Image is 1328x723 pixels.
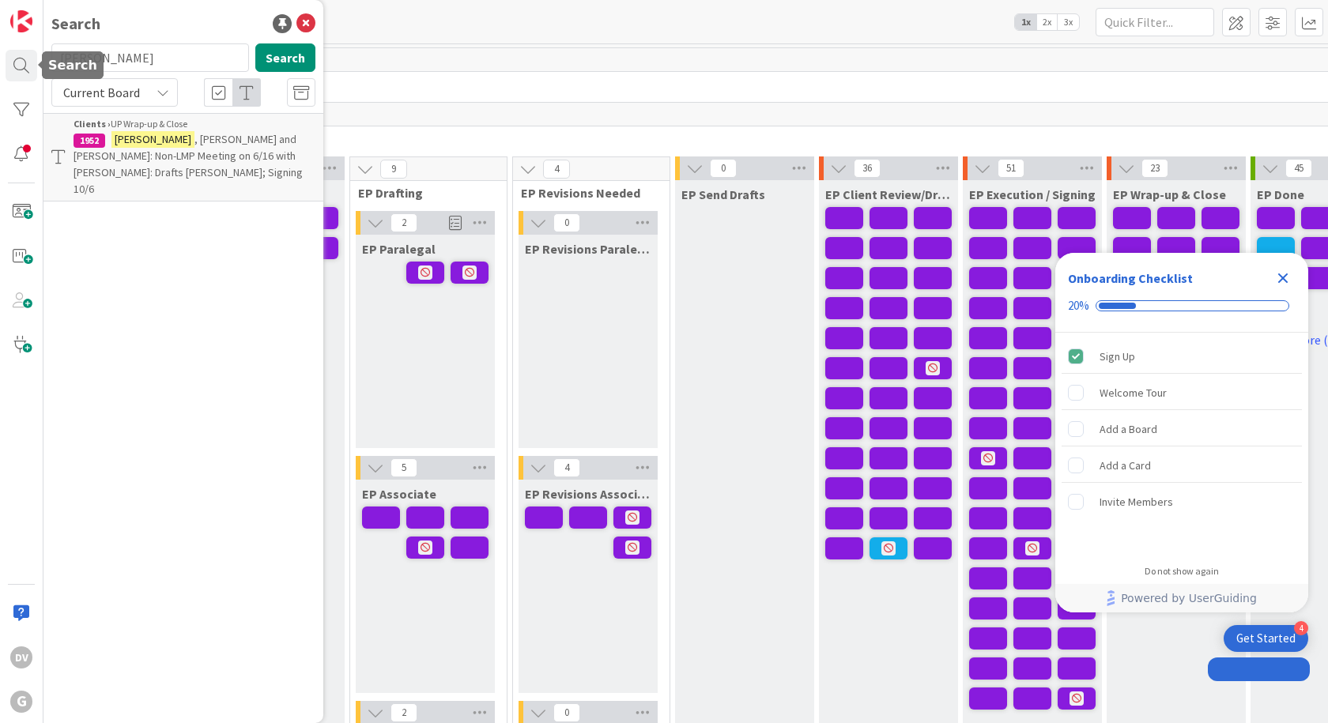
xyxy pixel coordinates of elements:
[74,117,315,131] div: UP Wrap-up & Close
[74,118,111,130] b: Clients ›
[854,159,881,178] span: 36
[63,85,140,100] span: Current Board
[1096,8,1214,36] input: Quick Filter...
[1068,299,1296,313] div: Checklist progress: 20%
[358,185,487,201] span: EP Drafting
[43,113,323,201] a: Clients ›UP Wrap-up & Close1952[PERSON_NAME], [PERSON_NAME] and [PERSON_NAME]: Non-LMP Meeting on...
[1055,333,1308,555] div: Checklist items
[390,703,417,722] span: 2
[1062,484,1302,519] div: Invite Members is incomplete.
[1063,584,1300,612] a: Powered by UserGuiding
[1285,159,1312,178] span: 45
[553,703,580,722] span: 0
[1257,186,1304,202] span: EP Done
[1113,186,1226,202] span: EP Wrap-up & Close
[111,131,194,148] mark: [PERSON_NAME]
[51,43,249,72] input: Search for title...
[1062,375,1302,410] div: Welcome Tour is incomplete.
[1100,456,1151,475] div: Add a Card
[10,646,32,668] div: DV
[825,186,952,202] span: EP Client Review/Draft Review Meeting
[74,134,105,148] div: 1952
[390,213,417,232] span: 2
[1100,347,1135,366] div: Sign Up
[521,185,650,201] span: EP Revisions Needed
[380,160,407,179] span: 9
[362,241,436,257] span: EP Paralegal
[1068,299,1089,313] div: 20%
[1068,269,1193,288] div: Onboarding Checklist
[1100,492,1173,511] div: Invite Members
[1294,621,1308,635] div: 4
[390,458,417,477] span: 5
[48,58,97,73] h5: Search
[1055,253,1308,612] div: Checklist Container
[710,159,737,178] span: 0
[553,458,580,477] span: 4
[1100,383,1167,402] div: Welcome Tour
[525,241,651,257] span: EP Revisions Paralegal
[1062,412,1302,446] div: Add a Board is incomplete.
[1058,14,1079,30] span: 3x
[51,12,100,36] div: Search
[1062,339,1302,374] div: Sign Up is complete.
[1055,584,1308,612] div: Footer
[969,186,1096,202] span: EP Execution / Signing
[543,160,570,179] span: 4
[1224,625,1308,652] div: Open Get Started checklist, remaining modules: 4
[255,43,315,72] button: Search
[1062,448,1302,483] div: Add a Card is incomplete.
[1121,589,1257,608] span: Powered by UserGuiding
[1036,14,1058,30] span: 2x
[998,159,1024,178] span: 51
[681,186,765,202] span: EP Send Drafts
[10,691,32,713] div: G
[1015,14,1036,30] span: 1x
[1270,265,1296,291] div: Close Checklist
[1141,159,1168,178] span: 23
[362,486,436,502] span: EP Associate
[1100,420,1157,439] div: Add a Board
[1145,565,1219,578] div: Do not show again
[553,213,580,232] span: 0
[525,486,651,502] span: EP Revisions Associate
[1236,631,1296,646] div: Get Started
[10,10,32,32] img: Visit kanbanzone.com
